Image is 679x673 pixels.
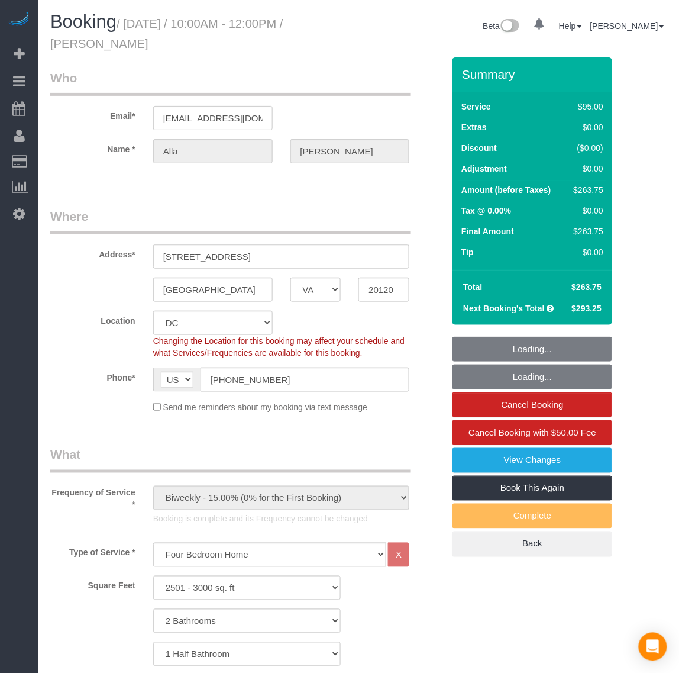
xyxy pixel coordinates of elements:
[7,12,31,28] img: Automaid Logo
[590,21,664,31] a: [PERSON_NAME]
[500,19,519,34] img: New interface
[50,11,117,32] span: Booking
[462,67,606,81] h3: Summary
[153,336,405,358] span: Changing the Location for this booking may affect your schedule and what Services/Frequencies are...
[569,163,603,175] div: $0.00
[41,483,144,511] label: Frequency of Service *
[569,142,603,154] div: ($0.00)
[50,208,411,234] legend: Where
[461,226,514,237] label: Final Amount
[461,121,487,133] label: Extras
[201,368,410,392] input: Phone*
[41,106,144,122] label: Email*
[452,448,612,473] a: View Changes
[483,21,520,31] a: Beta
[153,278,273,302] input: City*
[461,101,491,112] label: Service
[358,278,409,302] input: Zip Code*
[153,106,273,130] input: Email*
[50,17,283,50] small: / [DATE] / 10:00AM - 12:00PM / [PERSON_NAME]
[41,139,144,155] label: Name *
[452,476,612,501] a: Book This Again
[461,205,511,217] label: Tax @ 0.00%
[461,184,551,196] label: Amount (before Taxes)
[452,532,612,556] a: Back
[572,304,602,313] span: $293.25
[153,139,273,163] input: First Name*
[468,427,596,437] span: Cancel Booking with $50.00 Fee
[639,633,667,661] div: Open Intercom Messenger
[153,513,410,525] p: Booking is complete and its Frequency cannot be changed
[163,403,368,413] span: Send me reminders about my booking via text message
[50,446,411,473] legend: What
[569,121,603,133] div: $0.00
[572,282,602,292] span: $263.75
[461,246,474,258] label: Tip
[461,142,497,154] label: Discount
[290,139,410,163] input: Last Name*
[50,69,411,96] legend: Who
[559,21,582,31] a: Help
[463,304,545,313] strong: Next Booking's Total
[569,226,603,237] div: $263.75
[41,576,144,592] label: Square Feet
[452,392,612,417] a: Cancel Booking
[461,163,507,175] label: Adjustment
[569,101,603,112] div: $95.00
[452,420,612,445] a: Cancel Booking with $50.00 Fee
[569,205,603,217] div: $0.00
[463,282,482,292] strong: Total
[41,543,144,559] label: Type of Service *
[41,368,144,384] label: Phone*
[41,244,144,260] label: Address*
[41,311,144,327] label: Location
[569,184,603,196] div: $263.75
[569,246,603,258] div: $0.00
